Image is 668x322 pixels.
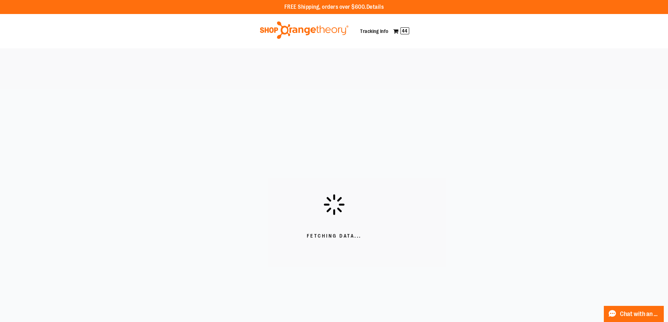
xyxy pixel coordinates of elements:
[259,21,350,39] img: Shop Orangetheory
[307,233,362,240] span: Fetching Data...
[620,311,660,317] span: Chat with an Expert
[360,28,389,34] a: Tracking Info
[400,27,409,34] span: 44
[366,4,384,10] a: Details
[284,3,384,11] p: FREE Shipping, orders over $600.
[604,306,664,322] button: Chat with an Expert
